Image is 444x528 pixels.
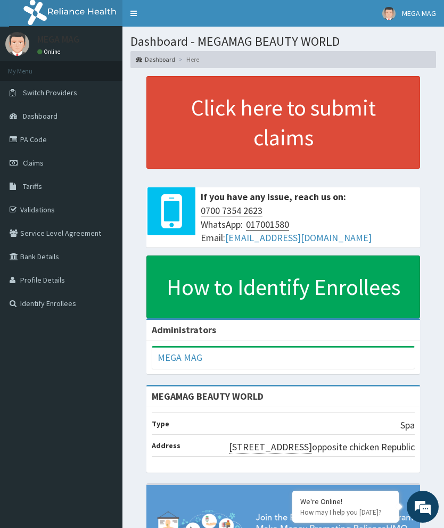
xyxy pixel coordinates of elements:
[300,497,391,506] div: We're Online!
[152,390,264,402] strong: MEGAMAG BEAUTY WORLD
[5,32,29,56] img: User Image
[23,158,44,168] span: Claims
[23,181,42,191] span: Tariffs
[201,204,415,245] span: WhatsApp: Email:
[152,441,180,450] b: Address
[201,191,346,203] b: If you have any issue, reach us on:
[175,5,200,31] div: Minimize live chat window
[400,418,415,432] p: Spa
[136,55,175,64] a: Dashboard
[62,134,147,242] span: We're online!
[402,9,436,18] span: MEGA MAG
[146,76,420,169] a: Click here to submit claims
[382,7,396,20] img: User Image
[176,55,199,64] li: Here
[20,53,43,80] img: d_794563401_company_1708531726252_794563401
[146,255,420,318] a: How to Identify Enrollees
[55,60,179,73] div: Chat with us now
[229,440,415,454] p: opposite chicken Republic
[300,508,391,517] p: How may I help you today?
[37,48,63,55] a: Online
[225,232,372,244] a: [EMAIL_ADDRESS][DOMAIN_NAME]
[23,88,77,97] span: Switch Providers
[158,351,202,364] a: MEGA MAG
[152,419,169,428] b: Type
[37,35,79,44] p: MEGA MAG
[152,324,216,336] b: Administrators
[130,35,436,48] h1: Dashboard - MEGAMAG BEAUTY WORLD
[5,291,203,328] textarea: Type your message and hit 'Enter'
[23,111,57,121] span: Dashboard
